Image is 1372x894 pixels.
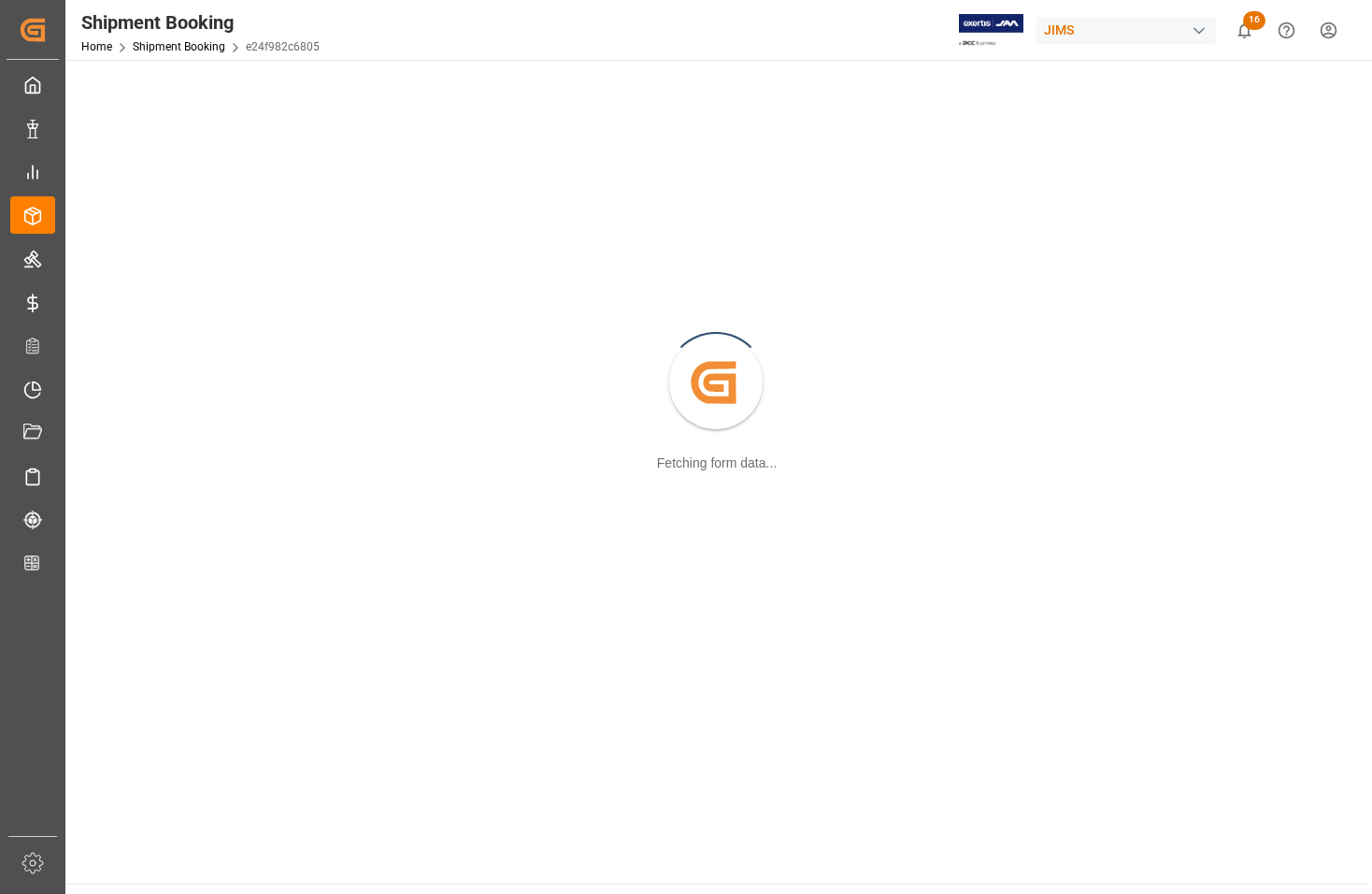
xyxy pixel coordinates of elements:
button: Help Center [1265,9,1308,51]
div: JIMS [1036,17,1216,44]
div: Shipment Booking [81,8,320,36]
img: Exertis%20JAM%20-%20Email%20Logo.jpg_1722504956.jpg [959,14,1023,47]
button: show 16 new notifications [1223,9,1265,51]
span: 16 [1243,11,1265,30]
a: Home [81,40,112,53]
button: JIMS [1036,12,1223,48]
div: Fetching form data... [657,454,777,473]
a: Shipment Booking [133,40,225,53]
